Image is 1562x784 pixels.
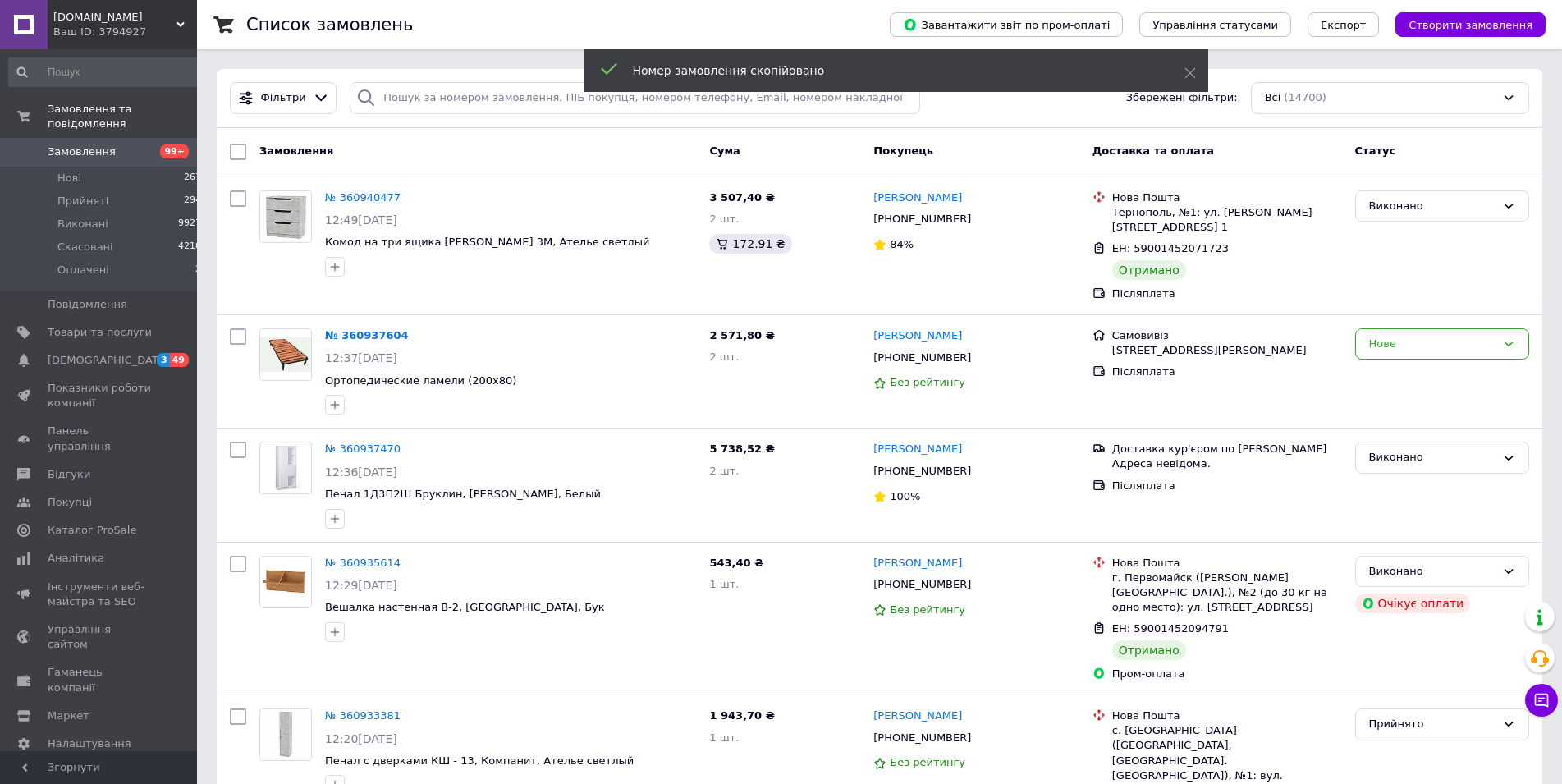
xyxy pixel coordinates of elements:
span: 294 [184,194,201,209]
div: 172.91 ₴ [709,234,791,254]
a: [PERSON_NAME] [873,708,962,724]
span: Без рейтингу [890,756,965,768]
span: Товари та послуги [48,325,152,340]
a: Фото товару [259,708,312,761]
span: Покупець [873,144,933,157]
input: Пошук [8,57,203,87]
div: Нова Пошта [1112,708,1342,723]
span: 9927 [178,217,201,232]
input: Пошук за номером замовлення, ПІБ покупця, номером телефону, Email, номером накладної [350,82,920,114]
span: Доставка та оплата [1092,144,1214,157]
img: Фото товару [260,191,311,242]
div: Виконано [1369,449,1496,466]
span: 4210 [178,240,201,254]
span: 100% [890,490,920,502]
span: [DEMOGRAPHIC_DATA] [48,353,169,368]
span: Пенал с дверками КШ - 13, Компанит, Ателье светлый [325,754,634,767]
span: Статус [1355,144,1396,157]
span: Управління статусами [1152,19,1278,31]
span: 84% [890,238,914,250]
span: [PHONE_NUMBER] [873,731,971,744]
span: 2 571,80 ₴ [709,329,774,342]
img: Фото товару [260,557,311,607]
a: Фото товару [259,190,312,243]
button: Чат з покупцем [1525,684,1558,717]
div: [STREET_ADDRESS][PERSON_NAME] [1112,343,1342,358]
span: 12:29[DATE] [325,579,397,592]
span: Гаманець компанії [48,665,152,695]
span: 3 [157,353,170,367]
span: 1 шт. [709,731,739,744]
span: (14700) [1284,91,1326,103]
div: Отримано [1112,640,1186,660]
a: № 360935614 [325,557,401,569]
div: Нове [1369,336,1496,353]
span: Управління сайтом [48,622,152,652]
a: Фото товару [259,556,312,608]
a: [PERSON_NAME] [873,190,962,206]
div: Виконано [1369,563,1496,580]
span: Замовлення [48,144,116,159]
a: № 360933381 [325,709,401,722]
span: 12:37[DATE] [325,351,397,364]
span: 1 943,70 ₴ [709,709,774,722]
a: [PERSON_NAME] [873,556,962,571]
img: Фото товару [267,442,305,493]
span: Панель управління [48,424,152,453]
div: Прийнято [1369,716,1496,733]
span: Комод на три ящика [PERSON_NAME] 3М, Ателье светлый [325,236,649,248]
span: ЕН: 59001452071723 [1112,242,1229,254]
span: Експорт [1321,19,1367,31]
span: Фільтри [261,90,306,106]
img: Фото товару [260,337,311,372]
span: Нові [57,171,81,186]
span: Прийняті [57,194,108,209]
div: Післяплата [1112,364,1342,379]
div: г. Первомайск ([PERSON_NAME][GEOGRAPHIC_DATA].), №2 (до 30 кг на одно место): ул. [STREET_ADDRESS] [1112,571,1342,616]
span: 5 738,52 ₴ [709,442,774,455]
span: Завантажити звіт по пром-оплаті [903,17,1110,32]
span: Оплачені [57,263,109,277]
span: 12:36[DATE] [325,465,397,479]
span: Збережені фільтри: [1126,90,1238,106]
span: 2 шт. [709,351,739,363]
a: [PERSON_NAME] [873,328,962,344]
span: Замовлення [259,144,333,157]
button: Завантажити звіт по пром-оплаті [890,12,1123,37]
a: Пенал 1Д3П2Ш Бруклин, [PERSON_NAME], Белый [325,488,601,500]
div: Очікує оплати [1355,594,1471,613]
span: Без рейтингу [890,376,965,388]
a: Фото товару [259,442,312,494]
span: 1 шт. [709,578,739,590]
div: Нова Пошта [1112,190,1342,205]
span: Без рейтингу [890,603,965,616]
h1: Список замовлень [246,15,413,34]
div: Адреса невідома. [1112,456,1342,471]
div: Виконано [1369,198,1496,215]
span: Маркет [48,708,89,723]
span: 2 [195,263,201,277]
div: Післяплата [1112,287,1342,301]
button: Експорт [1308,12,1380,37]
span: ЕН: 59001452094791 [1112,622,1229,635]
span: [PHONE_NUMBER] [873,465,971,477]
span: [PHONE_NUMBER] [873,351,971,364]
span: 3 507,40 ₴ [709,191,774,204]
div: Пром-оплата [1112,667,1342,681]
span: 12:49[DATE] [325,213,397,227]
span: 49 [170,353,189,367]
a: Ортопедические ламели (200х80) [325,374,516,387]
a: Вешалка настенная В-2, [GEOGRAPHIC_DATA], Бук [325,601,605,613]
span: 12:20[DATE] [325,732,397,745]
a: № 360940477 [325,191,401,204]
button: Створити замовлення [1395,12,1546,37]
span: Інструменти веб-майстра та SEO [48,580,152,609]
span: Повідомлення [48,297,127,312]
span: 99+ [160,144,189,158]
div: Тернополь, №1: ул. [PERSON_NAME][STREET_ADDRESS] 1 [1112,205,1342,235]
button: Управління статусами [1139,12,1291,37]
a: [PERSON_NAME] [873,442,962,457]
div: Самовивіз [1112,328,1342,343]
